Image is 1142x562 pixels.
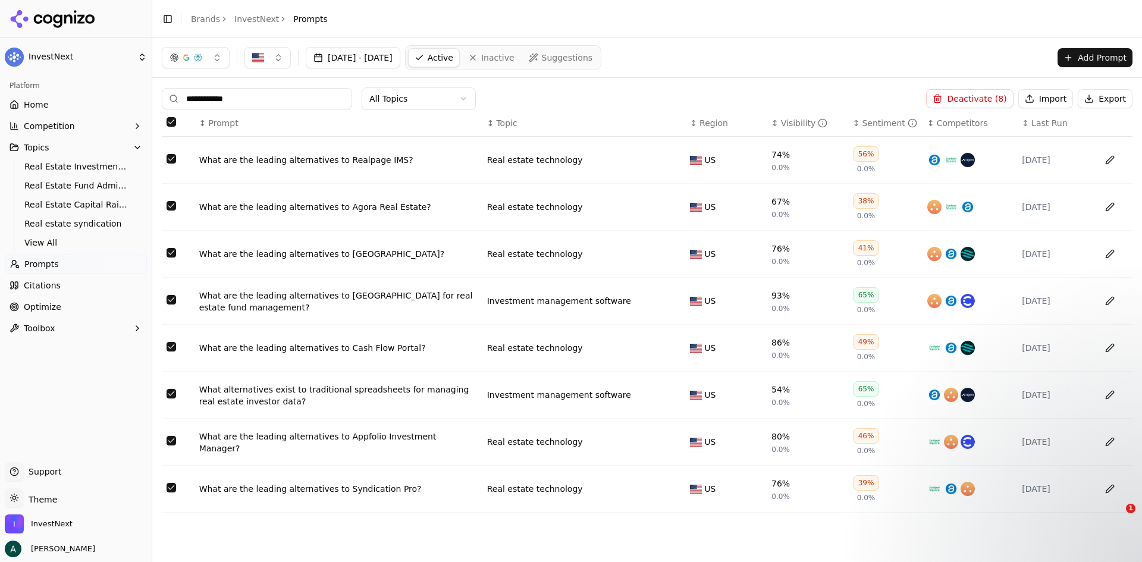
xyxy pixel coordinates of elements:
img: appfolio [944,341,958,355]
span: 0.0% [857,493,876,503]
a: View All [20,234,133,251]
button: Edit in sheet [1100,244,1119,263]
button: Import [1018,89,1073,108]
div: 76% [771,243,790,255]
img: US flag [690,203,702,212]
nav: breadcrumb [191,13,328,25]
span: Home [24,99,48,111]
a: Brands [191,14,220,24]
a: Real estate technology [487,154,583,166]
a: Real estate technology [487,483,583,495]
div: Sentiment [862,117,917,129]
div: 65% [853,381,880,397]
span: Competition [24,120,75,132]
div: ↕Last Run [1022,117,1087,129]
span: Prompts [24,258,59,270]
a: What are the leading alternatives to Syndication Pro? [199,483,478,495]
th: Last Run [1017,110,1091,137]
button: Select row 5 [167,342,176,351]
a: Real estate technology [487,201,583,213]
span: Prompt [208,117,238,129]
button: Export [1078,89,1132,108]
img: syndicationpro [961,247,975,261]
span: Prompts [293,13,328,25]
button: Select all rows [167,117,176,127]
button: Competition [5,117,147,136]
span: 0.0% [771,257,790,266]
span: 0.0% [771,445,790,454]
img: US flag [690,156,702,165]
button: Select row 7 [167,436,176,445]
button: [DATE] - [DATE] [306,47,400,68]
span: Real Estate Capital Raising Software [24,199,128,211]
img: realpage [927,200,942,214]
button: Edit in sheet [1100,385,1119,404]
div: ↕Competitors [927,117,1012,129]
span: US [704,436,716,448]
span: Real Estate Fund Administration [24,180,128,191]
span: Region [699,117,728,129]
th: sentiment [848,110,923,137]
span: Toolbox [24,322,55,334]
a: Real Estate Capital Raising Software [20,196,133,213]
button: Edit in sheet [1100,291,1119,310]
div: 54% [771,384,790,395]
img: US flag [690,391,702,400]
button: Edit in sheet [1100,338,1119,357]
th: Topic [482,110,686,137]
span: Optimize [24,301,61,313]
div: Visibility [781,117,828,129]
button: Select row 4 [167,295,176,304]
span: 0.0% [857,258,876,268]
span: 0.0% [857,305,876,315]
span: 0.0% [857,399,876,409]
a: Real Estate Investment Management Software [20,158,133,175]
button: Edit in sheet [1100,150,1119,169]
span: 0.0% [771,492,790,501]
a: What are the leading alternatives to [GEOGRAPHIC_DATA]? [199,248,478,260]
div: Real estate technology [487,342,583,354]
span: Last Run [1031,117,1067,129]
img: US flag [690,438,702,447]
div: Platform [5,76,147,95]
a: Inactive [462,48,520,67]
span: Competitors [937,117,988,129]
span: Real Estate Investment Management Software [24,161,128,172]
span: InvestNext [29,52,133,62]
span: 0.0% [771,304,790,313]
div: ↕Topic [487,117,681,129]
div: 93% [771,290,790,302]
span: Citations [24,280,61,291]
img: syndicationpro [961,341,975,355]
div: 80% [771,431,790,442]
button: Select row 8 [167,483,176,492]
span: Theme [24,495,57,504]
span: Support [24,466,61,478]
span: Inactive [481,52,514,64]
a: What are the leading alternatives to Cash Flow Portal? [199,342,478,354]
a: Optimize [5,297,147,316]
div: 38% [853,193,880,209]
span: Suggestions [542,52,593,64]
div: [DATE] [1022,154,1087,166]
img: US [252,52,264,64]
div: ↕Region [690,117,762,129]
div: Real estate technology [487,248,583,260]
div: [DATE] [1022,389,1087,401]
button: Deactivate (8) [926,89,1013,108]
a: What are the leading alternatives to Appfolio Investment Manager? [199,431,478,454]
div: 56% [853,146,880,162]
img: juniper square [927,341,942,355]
img: realpage [927,294,942,308]
span: InvestNext [31,519,73,529]
span: 0.0% [771,163,790,172]
img: InvestNext [5,48,24,67]
div: [DATE] [1022,248,1087,260]
span: View All [24,237,128,249]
